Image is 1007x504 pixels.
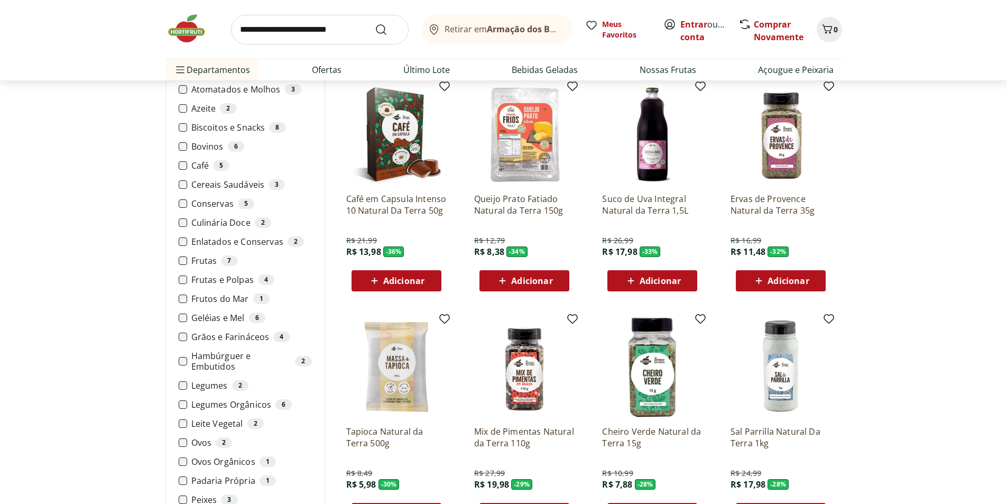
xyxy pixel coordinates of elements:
span: R$ 12,79 [474,235,505,246]
div: 1 [253,294,270,304]
div: 8 [269,122,285,133]
div: 2 [255,217,271,228]
label: Frutos do Mar [191,294,312,304]
img: Cheiro Verde Natural da Terra 15g [602,317,703,417]
div: 2 [247,418,264,429]
span: R$ 26,99 [602,235,633,246]
a: Criar conta [680,19,738,43]
button: Adicionar [352,270,441,291]
img: Ervas de Provence Natural da Terra 35g [731,84,831,185]
div: 6 [275,399,292,410]
span: Adicionar [768,277,809,285]
p: Mix de Pimentas Natural da Terra 110g [474,426,575,449]
span: R$ 10,99 [602,468,633,479]
div: 2 [216,437,232,448]
label: Cereais Saudáveis [191,179,312,190]
label: Biscoitos e Snacks [191,122,312,133]
label: Leite Vegetal [191,418,312,429]
p: Tapioca Natural da Terra 500g [346,426,447,449]
label: Ovos [191,437,312,448]
button: Adicionar [607,270,697,291]
span: R$ 8,49 [346,468,373,479]
div: 4 [273,332,290,342]
img: Queijo Prato Fatiado Natural da Terra 150g [474,84,575,185]
label: Legumes [191,380,312,391]
label: Geléias e Mel [191,313,312,323]
p: Queijo Prato Fatiado Natural da Terra 150g [474,193,575,216]
span: ou [680,18,727,43]
button: Retirar emArmação dos Búzios/RJ [421,15,572,44]
span: - 30 % [378,479,400,490]
span: - 28 % [635,479,656,490]
a: Bebidas Geladas [512,63,578,76]
a: Sal Parrilla Natural Da Terra 1kg [731,426,831,449]
div: 2 [220,103,236,114]
span: - 36 % [383,246,404,257]
button: Submit Search [375,23,400,36]
span: R$ 5,98 [346,479,376,490]
img: Hortifruti [165,13,218,44]
a: Comprar Novamente [754,19,803,43]
span: R$ 17,98 [731,479,765,490]
label: Culinária Doce [191,217,312,228]
label: Grãos e Farináceos [191,332,312,342]
span: R$ 27,99 [474,468,505,479]
a: Nossas Frutas [640,63,696,76]
div: 7 [221,255,237,266]
a: Café em Capsula Intenso 10 Natural Da Terra 50g [346,193,447,216]
span: Meus Favoritos [602,19,651,40]
div: 6 [249,313,265,323]
span: - 34 % [506,246,528,257]
label: Legumes Orgânicos [191,399,312,410]
a: Açougue e Peixaria [758,63,834,76]
label: Ovos Orgânicos [191,456,312,467]
img: Mix de Pimentas Natural da Terra 110g [474,317,575,417]
div: 1 [260,456,276,467]
div: 2 [288,236,304,247]
img: Café em Capsula Intenso 10 Natural Da Terra 50g [346,84,447,185]
div: 2 [295,356,311,366]
div: 3 [269,179,285,190]
label: Enlatados e Conservas [191,236,312,247]
button: Adicionar [479,270,569,291]
div: 1 [260,475,276,486]
p: Suco de Uva Integral Natural da Terra 1,5L [602,193,703,216]
div: 2 [232,380,248,391]
span: - 33 % [640,246,661,257]
a: Entrar [680,19,707,30]
label: Hambúrguer e Embutidos [191,351,312,372]
a: Cheiro Verde Natural da Terra 15g [602,426,703,449]
span: - 28 % [768,479,789,490]
b: Armação dos Búzios/RJ [487,23,584,35]
label: Bovinos [191,141,312,152]
label: Conservas [191,198,312,209]
span: R$ 24,99 [731,468,761,479]
button: Carrinho [817,17,842,42]
label: Azeite [191,103,312,114]
span: Adicionar [383,277,424,285]
span: R$ 7,88 [602,479,632,490]
span: Departamentos [174,57,250,83]
span: R$ 19,98 [474,479,509,490]
img: Suco de Uva Integral Natural da Terra 1,5L [602,84,703,185]
button: Menu [174,57,187,83]
span: R$ 13,98 [346,246,381,258]
div: 5 [238,198,254,209]
span: Adicionar [640,277,681,285]
a: Meus Favoritos [585,19,651,40]
span: R$ 17,98 [602,246,637,258]
span: Retirar em [445,24,561,34]
span: R$ 16,99 [731,235,761,246]
label: Café [191,160,312,171]
div: 5 [213,160,229,171]
div: 4 [258,274,274,285]
span: - 32 % [768,246,789,257]
input: search [231,15,409,44]
label: Atomatados e Molhos [191,84,312,95]
img: Tapioca Natural da Terra 500g [346,317,447,417]
button: Adicionar [736,270,826,291]
a: Ervas de Provence Natural da Terra 35g [731,193,831,216]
